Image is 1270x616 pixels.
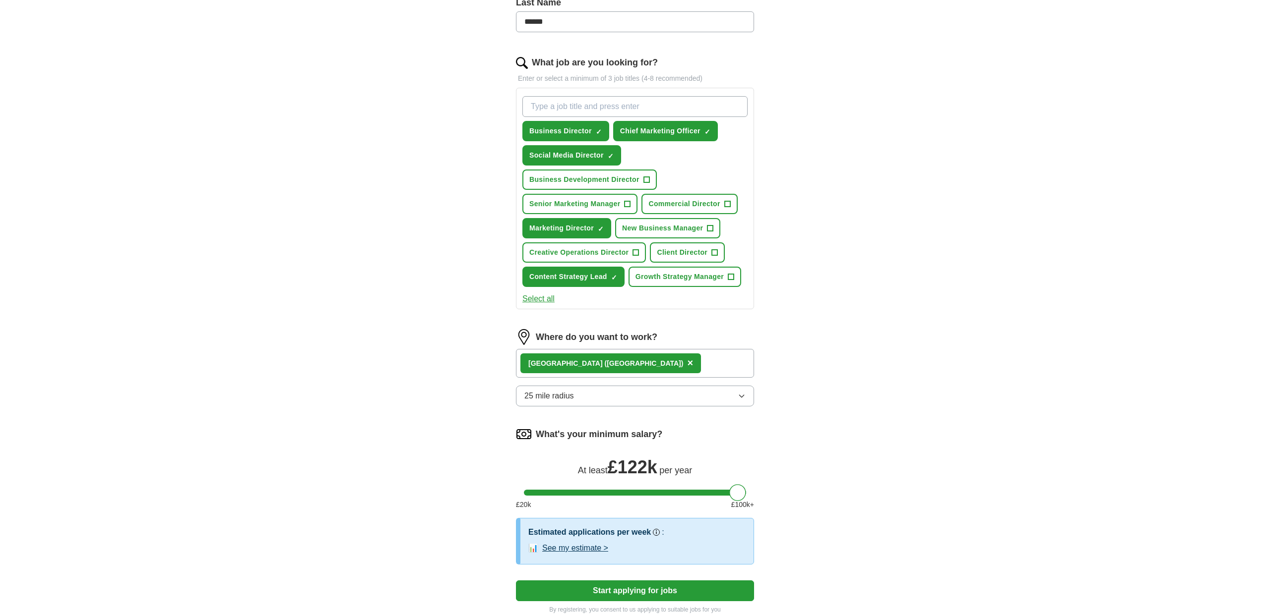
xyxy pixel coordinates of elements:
[532,56,658,69] label: What job are you looking for?
[522,169,657,190] button: Business Development Director
[659,465,692,475] span: per year
[687,356,693,371] button: ×
[529,199,620,209] span: Senior Marketing Manager
[608,152,614,160] span: ✓
[522,194,637,214] button: Senior Marketing Manager
[524,390,574,402] span: 25 mile radius
[522,218,611,238] button: Marketing Director✓
[529,223,594,233] span: Marketing Director
[578,465,608,475] span: At least
[528,542,538,554] span: 📊
[596,128,602,136] span: ✓
[516,57,528,69] img: search.png
[516,500,531,510] span: £ 20 k
[620,126,700,136] span: Chief Marketing Officer
[536,331,657,344] label: Where do you want to work?
[608,457,657,477] span: £ 122k
[542,542,608,554] button: See my estimate >
[516,426,532,442] img: salary.png
[635,272,724,282] span: Growth Strategy Manager
[648,199,720,209] span: Commercial Director
[657,247,707,258] span: Client Director
[522,96,748,117] input: Type a job title and press enter
[662,526,664,538] h3: :
[704,128,710,136] span: ✓
[528,526,651,538] h3: Estimated applications per week
[536,428,662,441] label: What's your minimum salary?
[529,150,604,161] span: Social Media Director
[522,267,625,287] button: Content Strategy Lead✓
[613,121,718,141] button: Chief Marketing Officer✓
[529,126,592,136] span: Business Director
[522,242,646,263] button: Creative Operations Director
[528,359,603,367] strong: [GEOGRAPHIC_DATA]
[516,605,754,614] p: By registering, you consent to us applying to suitable jobs for you
[529,174,639,185] span: Business Development Director
[687,357,693,368] span: ×
[611,274,617,281] span: ✓
[598,225,604,233] span: ✓
[522,121,609,141] button: Business Director✓
[516,386,754,406] button: 25 mile radius
[516,73,754,84] p: Enter or select a minimum of 3 job titles (4-8 recommended)
[641,194,737,214] button: Commercial Director
[522,145,621,166] button: Social Media Director✓
[516,580,754,601] button: Start applying for jobs
[516,329,532,345] img: location.png
[650,242,725,263] button: Client Director
[622,223,703,233] span: New Business Manager
[522,293,555,305] button: Select all
[529,247,629,258] span: Creative Operations Director
[604,359,683,367] span: ([GEOGRAPHIC_DATA])
[529,272,607,282] span: Content Strategy Lead
[629,267,741,287] button: Growth Strategy Manager
[615,218,720,238] button: New Business Manager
